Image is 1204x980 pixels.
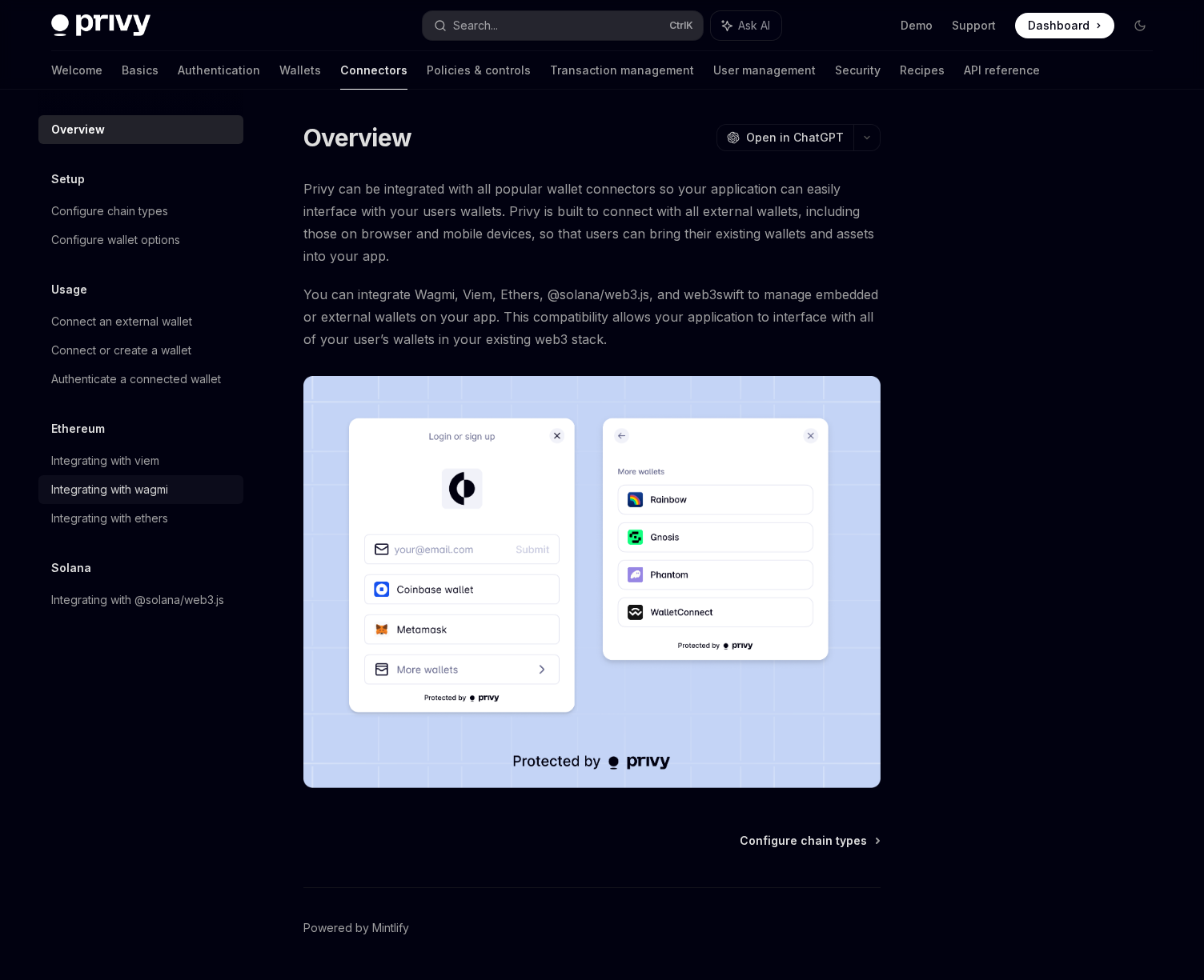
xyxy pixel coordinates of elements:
a: Configure wallet options [38,226,243,254]
div: Connect or create a wallet [51,341,191,360]
div: Overview [51,120,105,139]
a: Powered by Mintlify [303,920,409,936]
a: Connect an external wallet [38,307,243,336]
a: Integrating with @solana/web3.js [38,586,243,614]
a: Overview [38,115,243,144]
div: Authenticate a connected wallet [51,370,221,389]
a: Policies & controls [427,51,531,90]
div: Integrating with wagmi [51,480,168,499]
div: Search... [453,16,498,35]
div: Configure wallet options [51,230,180,250]
a: Recipes [900,51,945,90]
a: API reference [964,51,1040,90]
h5: Ethereum [51,419,105,438]
a: Transaction management [550,51,694,90]
img: dark logo [51,14,150,37]
button: Toggle dark mode [1127,13,1153,38]
span: You can integrate Wagmi, Viem, Ethers, @solana/web3.js, and web3swift to manage embedded or exter... [303,283,881,350]
img: Connectors3 [303,376,881,788]
a: Configure chain types [38,197,243,226]
span: Ctrl K [669,19,693,32]
button: Open in ChatGPT [716,124,853,151]
a: Support [952,18,996,34]
a: Authentication [178,51,260,90]
a: Configure chain types [740,833,879,849]
a: User management [713,51,816,90]
a: Integrating with wagmi [38,475,243,504]
h5: Usage [51,280,87,299]
div: Integrating with ethers [51,509,168,528]
h5: Solana [51,558,91,578]
a: Connectors [340,51,407,90]
a: Connect or create a wallet [38,336,243,365]
span: Ask AI [738,18,770,34]
a: Welcome [51,51,102,90]
a: Security [835,51,881,90]
a: Integrating with ethers [38,504,243,533]
a: Integrating with viem [38,446,243,475]
a: Authenticate a connected wallet [38,365,243,394]
button: Ask AI [711,11,781,40]
a: Demo [901,18,933,34]
div: Integrating with @solana/web3.js [51,590,224,610]
div: Configure chain types [51,202,168,221]
div: Connect an external wallet [51,312,192,331]
a: Dashboard [1015,13,1114,38]
button: Search...CtrlK [423,11,703,40]
div: Integrating with viem [51,451,159,470]
span: Open in ChatGPT [746,130,844,146]
h1: Overview [303,123,411,152]
span: Privy can be integrated with all popular wallet connectors so your application can easily interfa... [303,178,881,267]
a: Wallets [279,51,321,90]
a: Basics [122,51,159,90]
h5: Setup [51,170,85,189]
span: Configure chain types [740,833,867,849]
span: Dashboard [1028,18,1090,34]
